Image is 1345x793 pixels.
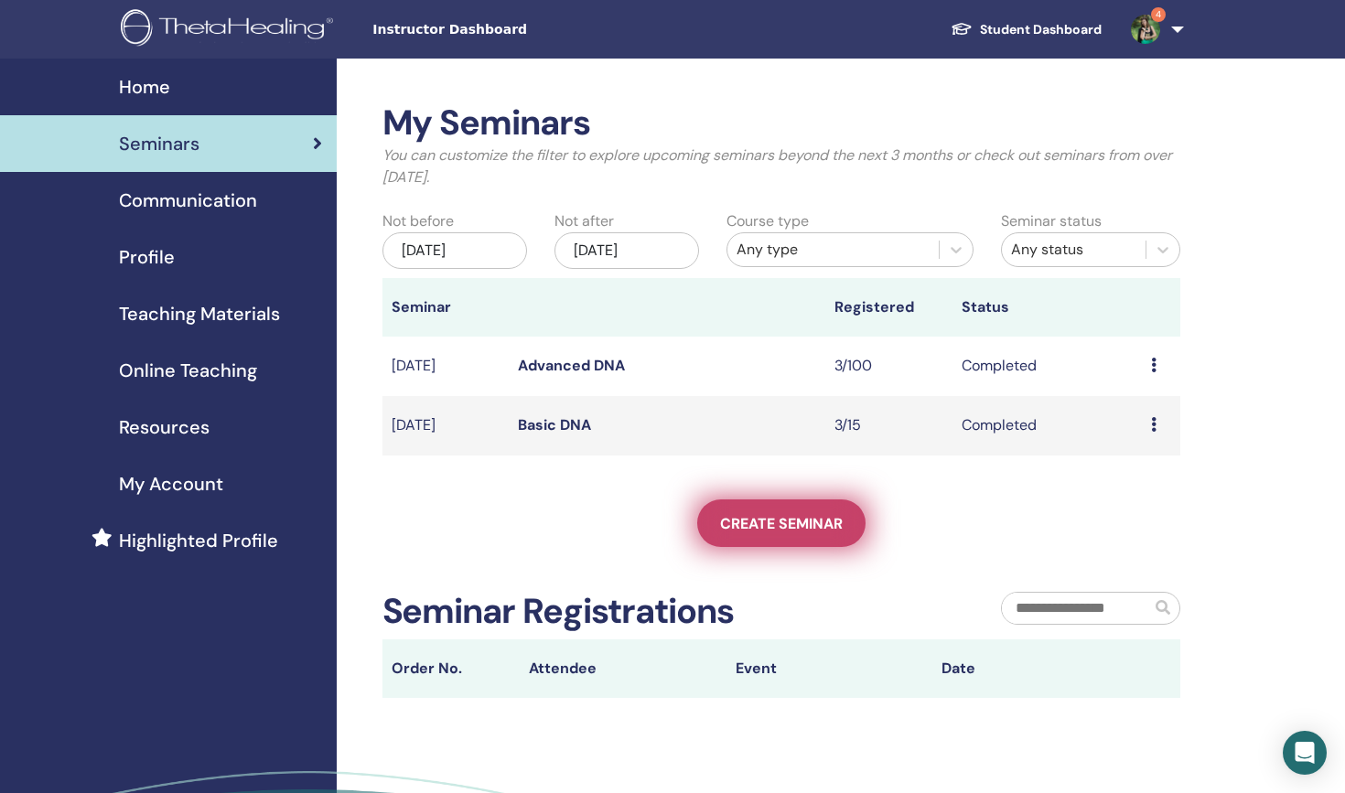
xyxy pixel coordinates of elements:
[382,232,527,269] div: [DATE]
[382,591,735,633] h2: Seminar Registrations
[697,499,866,547] a: Create seminar
[518,415,591,434] a: Basic DNA
[382,639,520,698] th: Order No.
[825,337,952,396] td: 3/100
[119,357,257,384] span: Online Teaching
[119,527,278,554] span: Highlighted Profile
[119,130,199,157] span: Seminars
[952,278,1143,337] th: Status
[932,639,1139,698] th: Date
[119,243,175,271] span: Profile
[382,145,1181,188] p: You can customize the filter to explore upcoming seminars beyond the next 3 months or check out s...
[119,300,280,327] span: Teaching Materials
[520,639,726,698] th: Attendee
[554,210,614,232] label: Not after
[1011,239,1136,261] div: Any status
[382,337,509,396] td: [DATE]
[119,470,223,498] span: My Account
[121,9,339,50] img: logo.png
[119,73,170,101] span: Home
[952,337,1143,396] td: Completed
[737,239,931,261] div: Any type
[936,13,1116,47] a: Student Dashboard
[382,396,509,455] td: [DATE]
[952,396,1143,455] td: Completed
[825,396,952,455] td: 3/15
[726,210,809,232] label: Course type
[518,356,625,375] a: Advanced DNA
[1131,15,1160,44] img: default.jpg
[1151,7,1166,22] span: 4
[382,102,1181,145] h2: My Seminars
[382,278,509,337] th: Seminar
[554,232,699,269] div: [DATE]
[720,514,843,533] span: Create seminar
[382,210,454,232] label: Not before
[1001,210,1102,232] label: Seminar status
[726,639,933,698] th: Event
[119,187,257,214] span: Communication
[825,278,952,337] th: Registered
[1283,731,1327,775] div: Open Intercom Messenger
[372,20,647,39] span: Instructor Dashboard
[119,413,210,441] span: Resources
[951,21,973,37] img: graduation-cap-white.svg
